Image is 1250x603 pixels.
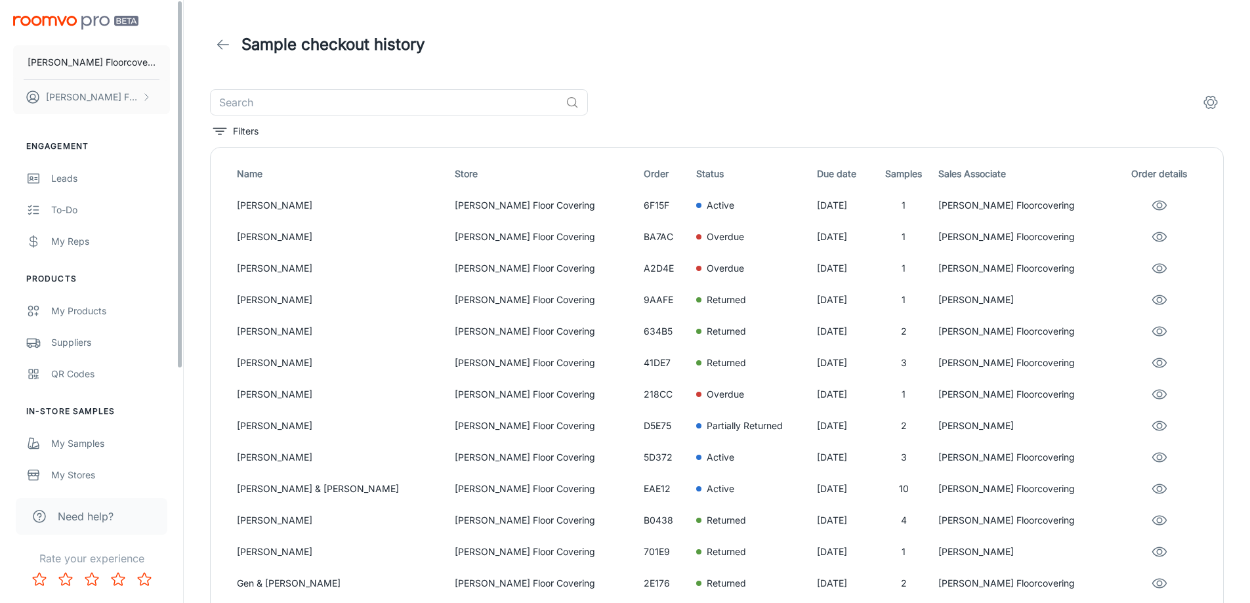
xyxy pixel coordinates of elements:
p: BA7AC [644,230,686,244]
p: [DATE] [817,576,869,591]
p: [PERSON_NAME] [237,450,444,465]
p: [PERSON_NAME] [237,198,444,213]
p: Returned [707,356,746,370]
th: Order [638,158,691,190]
p: [DATE] [817,450,869,465]
div: My Stores [51,468,170,482]
p: [PERSON_NAME] [237,230,444,244]
p: [DATE] [817,293,869,307]
p: [DATE] [817,419,869,433]
button: eye [1146,350,1173,376]
div: My Products [51,304,170,318]
th: Due date [812,158,874,190]
button: columns [1198,89,1224,115]
button: eye [1146,413,1173,439]
button: eye [1146,507,1173,533]
button: Rate 5 star [131,566,157,593]
p: [DATE] [817,230,869,244]
p: [PERSON_NAME] Floor Covering [455,387,633,402]
p: [DATE] [817,356,869,370]
p: [PERSON_NAME] Floorcovering [938,482,1112,496]
p: [PERSON_NAME] & [PERSON_NAME] [237,482,444,496]
div: My Reps [51,234,170,249]
p: Active [707,482,734,496]
p: 10 [879,482,928,496]
p: [PERSON_NAME] Floorcovering [938,261,1112,276]
p: 1 [879,545,928,559]
p: [PERSON_NAME] Floor Covering [455,419,633,433]
p: 3 [879,450,928,465]
p: [DATE] [817,261,869,276]
p: [PERSON_NAME] [938,419,1112,433]
p: [PERSON_NAME] Floor Covering [455,293,633,307]
p: Returned [707,293,746,307]
p: D5E75 [644,419,686,433]
p: 1 [879,198,928,213]
p: [PERSON_NAME] [237,513,444,528]
p: [DATE] [817,198,869,213]
p: 1 [879,230,928,244]
p: 41DE7 [644,356,686,370]
button: Rate 4 star [105,566,131,593]
p: Partially Returned [707,419,783,433]
p: A2D4E [644,261,686,276]
p: [PERSON_NAME] [237,545,444,559]
p: 9AAFE [644,293,686,307]
p: [PERSON_NAME] Floor Covering [455,482,633,496]
p: [PERSON_NAME] Floorcovering [938,198,1112,213]
p: Active [707,198,734,213]
p: [DATE] [817,324,869,339]
p: B0438 [644,513,686,528]
p: [PERSON_NAME] Floor Covering [455,324,633,339]
p: [PERSON_NAME] [938,293,1112,307]
button: eye [1146,224,1173,250]
p: Active [707,450,734,465]
button: eye [1146,539,1173,565]
p: Returned [707,324,746,339]
p: Returned [707,513,746,528]
p: Filters [233,124,259,138]
button: eye [1146,192,1173,218]
p: [PERSON_NAME] Floor Covering [455,356,633,370]
p: 1 [879,387,928,402]
th: Samples [874,158,933,190]
p: Overdue [707,387,744,402]
button: Rate 1 star [26,566,52,593]
p: [PERSON_NAME] Floor Covering [455,198,633,213]
button: filter [210,121,262,142]
button: eye [1146,570,1173,596]
p: [PERSON_NAME] [237,261,444,276]
button: eye [1146,381,1173,407]
input: Search [210,89,560,115]
p: [PERSON_NAME] [237,387,444,402]
p: Overdue [707,261,744,276]
button: Rate 2 star [52,566,79,593]
p: [PERSON_NAME] [237,356,444,370]
p: [PERSON_NAME] Floor Covering [455,230,633,244]
p: [PERSON_NAME] Floor Covering [455,513,633,528]
p: [PERSON_NAME] Floorcovering [938,356,1112,370]
p: [PERSON_NAME] Floor Covering [455,261,633,276]
p: 634B5 [644,324,686,339]
p: [PERSON_NAME] Floorcovering [938,513,1112,528]
div: My Samples [51,436,170,451]
img: Roomvo PRO Beta [13,16,138,30]
th: Name [221,158,449,190]
p: [PERSON_NAME] Floor Covering [455,545,633,559]
div: Leads [51,171,170,186]
p: 2 [879,576,928,591]
button: eye [1146,255,1173,281]
p: [PERSON_NAME] Floorcovering [46,90,138,104]
p: [DATE] [817,513,869,528]
p: [PERSON_NAME] Floorcovering [938,387,1112,402]
p: [PERSON_NAME] [237,293,444,307]
p: [PERSON_NAME] Floorcovering [938,230,1112,244]
p: 701E9 [644,545,686,559]
th: Store [449,158,638,190]
div: QR Codes [51,367,170,381]
p: 1 [879,261,928,276]
button: [PERSON_NAME] Floorcovering [13,80,170,114]
button: eye [1146,318,1173,344]
p: EAE12 [644,482,686,496]
p: Rate your experience [10,551,173,566]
